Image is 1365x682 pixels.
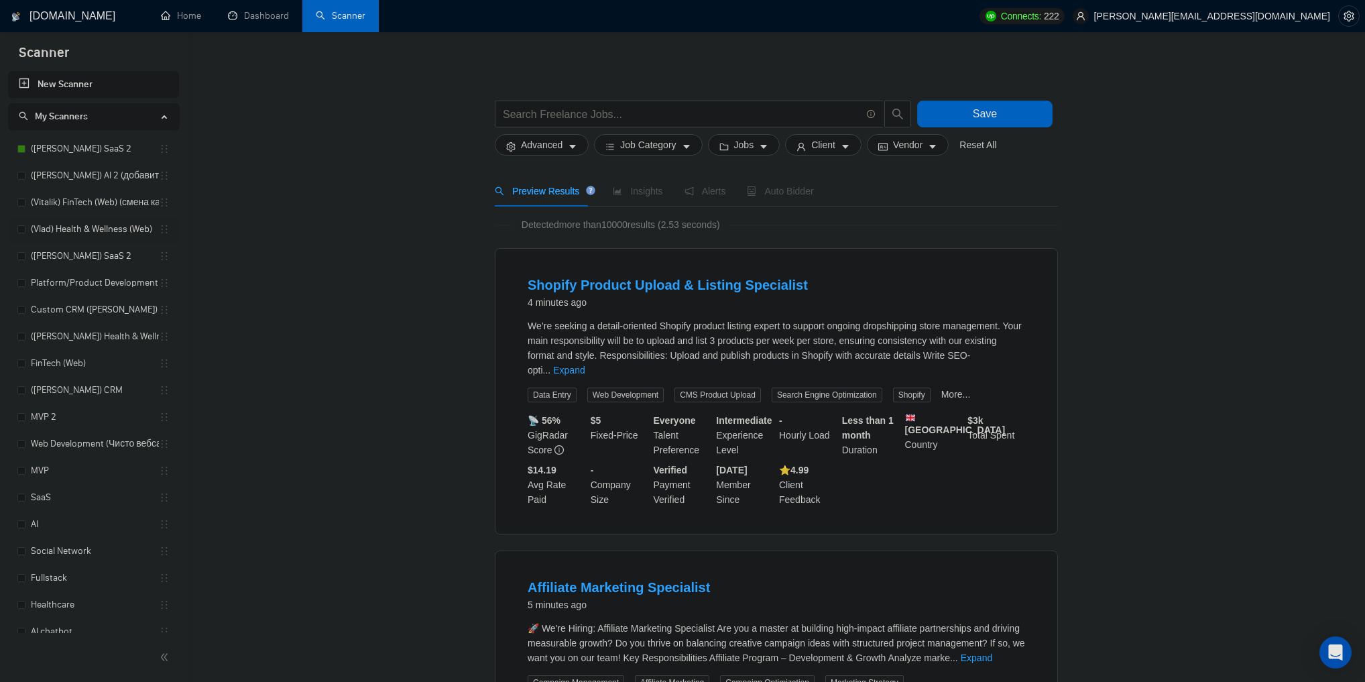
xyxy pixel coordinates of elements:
div: Member Since [713,463,776,507]
a: AI [31,511,159,538]
a: dashboardDashboard [228,10,289,21]
li: (Vlad) SaaS 2 [8,243,179,270]
a: (Vlad) Health & Wellness (Web) [31,216,159,243]
a: Reset All [959,137,996,152]
div: Open Intercom Messenger [1319,636,1352,669]
li: Healthcare [8,591,179,618]
span: Scanner [8,43,80,71]
span: Alerts [685,186,726,196]
span: holder [159,224,170,235]
li: (Tanya) SaaS 2 [8,135,179,162]
li: SaaS [8,484,179,511]
div: Country [902,413,965,457]
a: Affiliate Marketing Specialist [528,580,710,595]
span: We’re seeking a detail-oriented Shopify product listing expert to support ongoing dropshipping st... [528,321,1022,376]
div: Hourly Load [776,413,839,457]
a: FinTech (Web) [31,350,159,377]
span: Search Engine Optimization [772,388,882,402]
span: Vendor [893,137,923,152]
span: Client [811,137,835,152]
span: user [1076,11,1085,21]
span: caret-down [759,141,768,152]
span: info-circle [554,445,564,455]
li: FinTech (Web) [8,350,179,377]
span: 222 [1044,9,1059,23]
span: holder [159,331,170,342]
input: Search Freelance Jobs... [503,106,861,123]
span: Connects: [1001,9,1041,23]
span: info-circle [867,110,876,119]
span: Web Development [587,388,664,402]
b: 📡 56% [528,415,560,426]
span: user [796,141,806,152]
b: - [591,465,594,475]
span: search [495,186,504,196]
button: search [884,101,911,127]
li: Fullstack [8,565,179,591]
span: setting [1339,11,1359,21]
span: search [19,111,28,121]
span: holder [159,600,170,610]
div: Fixed-Price [588,413,651,457]
a: MVP 2 [31,404,159,431]
span: holder [159,465,170,476]
button: idcardVendorcaret-down [867,134,949,156]
li: Custom CRM (Минус Слова) [8,296,179,323]
button: folderJobscaret-down [708,134,780,156]
a: homeHome [161,10,201,21]
div: Tooltip anchor [585,184,597,196]
span: Preview Results [495,186,591,196]
div: GigRadar Score [525,413,588,457]
span: caret-down [568,141,577,152]
li: (Tanya) Health & Wellness (Web) [8,323,179,350]
span: bars [605,141,615,152]
li: (Vlad) Health & Wellness (Web) [8,216,179,243]
div: We’re seeking a detail-oriented Shopify product listing expert to support ongoing dropshipping st... [528,319,1025,378]
a: Expand [961,652,992,663]
button: Save [917,101,1053,127]
span: robot [747,186,756,196]
li: AI chatbot [8,618,179,645]
b: Less than 1 month [842,415,894,441]
b: $ 3k [967,415,983,426]
span: Shopify [893,388,931,402]
img: upwork-logo.png [986,11,996,21]
a: Healthcare [31,591,159,618]
span: holder [159,304,170,315]
li: Platform/Product Development (Чисто продкты) [8,270,179,296]
img: 🇬🇧 [906,413,915,422]
span: Jobs [734,137,754,152]
img: logo [11,6,21,27]
span: holder [159,251,170,262]
span: holder [159,197,170,208]
li: AI [8,511,179,538]
li: New Scanner [8,71,179,98]
div: Avg Rate Paid [525,463,588,507]
b: ⭐️ 4.99 [779,465,809,475]
span: My Scanners [35,111,88,122]
span: caret-down [841,141,850,152]
a: ([PERSON_NAME]) AI 2 (добавить теги, заточить под АИ, сумо в кавер добавить) [31,162,159,189]
a: Shopify Product Upload & Listing Specialist [528,278,808,292]
div: Talent Preference [651,413,714,457]
a: SaaS [31,484,159,511]
span: holder [159,412,170,422]
button: setting [1338,5,1360,27]
span: My Scanners [19,111,88,122]
div: Experience Level [713,413,776,457]
b: [DATE] [716,465,747,475]
span: holder [159,492,170,503]
span: idcard [878,141,888,152]
a: Custom CRM ([PERSON_NAME]) [31,296,159,323]
span: Detected more than 10000 results (2.53 seconds) [512,217,729,232]
b: Everyone [654,415,696,426]
li: (Vlad) CRM [8,377,179,404]
span: holder [159,358,170,369]
a: (Vitalik) FinTech (Web) (смена кавер ссылок после презентаций) [31,189,159,216]
div: 5 minutes ago [528,597,710,613]
span: setting [506,141,516,152]
span: holder [159,546,170,557]
span: holder [159,278,170,288]
b: [GEOGRAPHIC_DATA] [905,413,1006,435]
b: $ 5 [591,415,601,426]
